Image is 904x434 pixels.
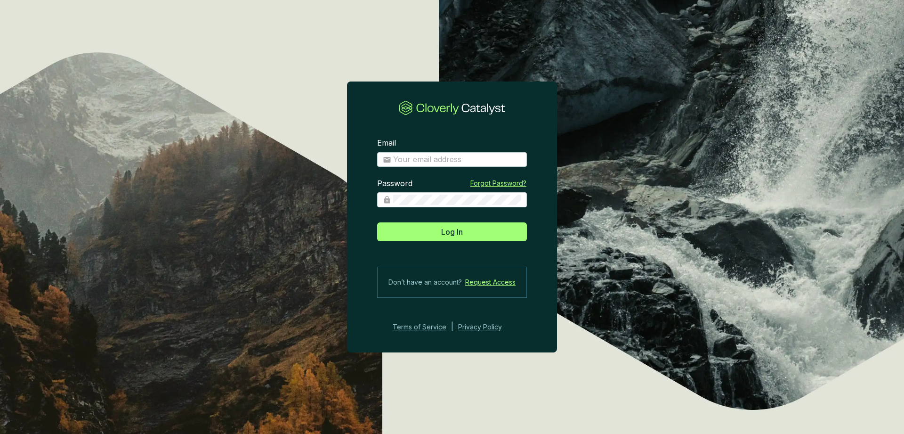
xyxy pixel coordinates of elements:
[377,179,412,189] label: Password
[377,222,527,241] button: Log In
[377,138,396,148] label: Email
[458,321,515,333] a: Privacy Policy
[393,155,521,165] input: Email
[451,321,453,333] div: |
[393,195,521,205] input: Password
[388,277,462,288] span: Don’t have an account?
[465,277,516,288] a: Request Access
[441,226,463,237] span: Log In
[470,179,526,188] a: Forgot Password?
[390,321,446,333] a: Terms of Service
